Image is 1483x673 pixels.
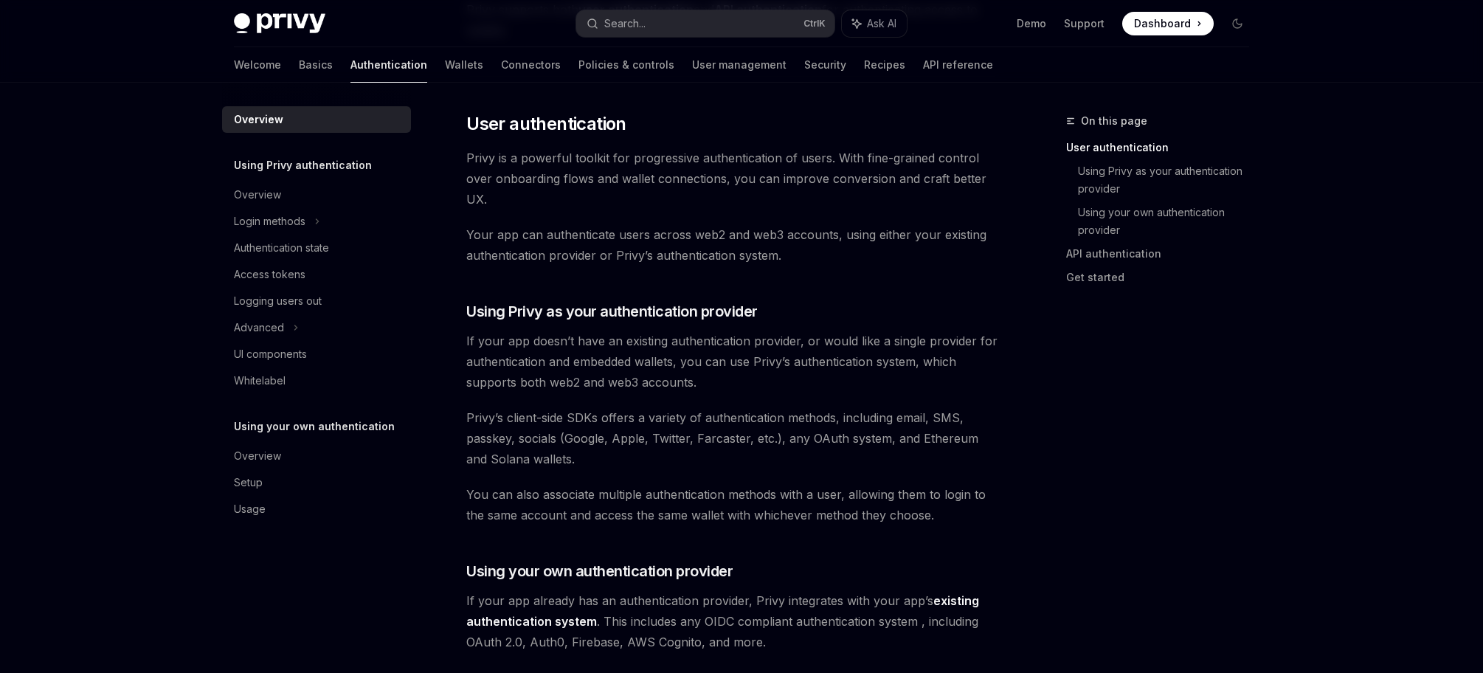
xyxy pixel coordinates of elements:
a: Basics [299,47,333,83]
span: Using Privy as your authentication provider [466,301,758,322]
a: Security [804,47,846,83]
div: Authentication state [234,239,329,257]
a: Demo [1017,16,1046,31]
a: Welcome [234,47,281,83]
button: Ask AI [842,10,907,37]
span: Your app can authenticate users across web2 and web3 accounts, using either your existing authent... [466,224,998,266]
h5: Using Privy authentication [234,156,372,174]
div: Setup [234,474,263,491]
div: Usage [234,500,266,518]
div: Overview [234,111,283,128]
span: User authentication [466,112,626,136]
div: UI components [234,345,307,363]
a: UI components [222,341,411,367]
span: Ask AI [867,16,896,31]
a: API reference [923,47,993,83]
div: Logging users out [234,292,322,310]
span: If your app already has an authentication provider, Privy integrates with your app’s . This inclu... [466,590,998,652]
a: Access tokens [222,261,411,288]
span: On this page [1081,112,1147,130]
a: Whitelabel [222,367,411,394]
span: Dashboard [1134,16,1191,31]
div: Overview [234,447,281,465]
a: Policies & controls [578,47,674,83]
div: Login methods [234,213,305,230]
span: Ctrl K [803,18,826,30]
a: Get started [1066,266,1261,289]
span: Using your own authentication provider [466,561,733,581]
button: Search...CtrlK [576,10,834,37]
img: dark logo [234,13,325,34]
a: Dashboard [1122,12,1214,35]
a: Setup [222,469,411,496]
a: Overview [222,106,411,133]
a: Authentication state [222,235,411,261]
a: Connectors [501,47,561,83]
a: User authentication [1066,136,1261,159]
a: Overview [222,182,411,208]
span: If your app doesn’t have an existing authentication provider, or would like a single provider for... [466,331,998,393]
div: Access tokens [234,266,305,283]
a: Authentication [350,47,427,83]
a: User management [692,47,787,83]
button: Toggle dark mode [1226,12,1249,35]
a: Logging users out [222,288,411,314]
a: Usage [222,496,411,522]
div: Overview [234,186,281,204]
div: Search... [604,15,646,32]
a: Overview [222,443,411,469]
a: Using your own authentication provider [1078,201,1261,242]
a: Support [1064,16,1105,31]
a: API authentication [1066,242,1261,266]
div: Whitelabel [234,372,286,390]
a: Recipes [864,47,905,83]
a: Wallets [445,47,483,83]
div: Advanced [234,319,284,336]
h5: Using your own authentication [234,418,395,435]
span: You can also associate multiple authentication methods with a user, allowing them to login to the... [466,484,998,525]
span: Privy’s client-side SDKs offers a variety of authentication methods, including email, SMS, passke... [466,407,998,469]
a: Using Privy as your authentication provider [1078,159,1261,201]
span: Privy is a powerful toolkit for progressive authentication of users. With fine-grained control ov... [466,148,998,210]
